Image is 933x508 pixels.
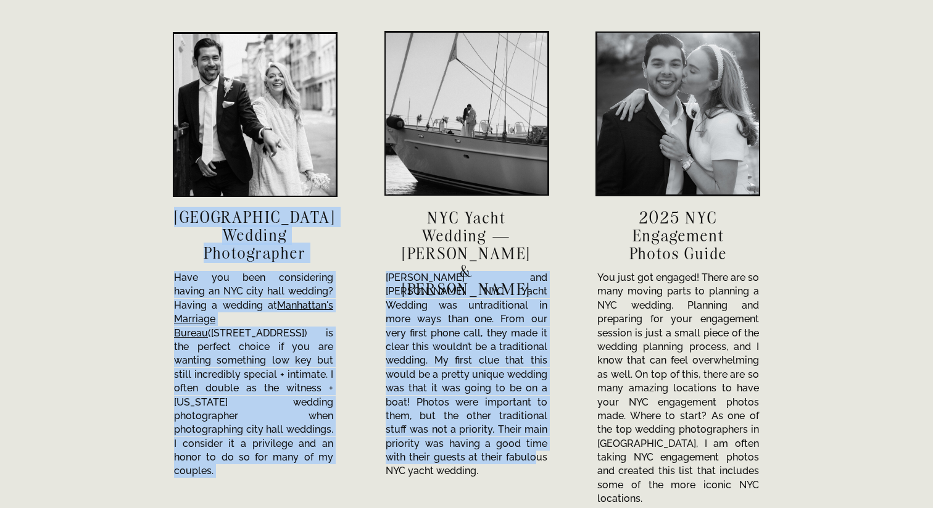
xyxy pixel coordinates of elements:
[398,209,535,261] a: NYC Yacht Wedding — [PERSON_NAME] & [PERSON_NAME]
[597,271,759,454] p: You just got engaged! There are so many moving parts to planning a NYC wedding. Planning and prep...
[174,299,333,339] a: Manhattan's Marriage Bureau
[386,271,547,440] p: [PERSON_NAME] and [PERSON_NAME] NYC Yacht Wedding was untraditional in more ways than one. From o...
[174,271,333,448] p: Have you been considering having an NYC city hall wedding? Having a wedding at ([STREET_ADDRESS])...
[174,208,336,261] a: [GEOGRAPHIC_DATA]Wedding Photographer
[174,208,336,261] h3: [GEOGRAPHIC_DATA] Wedding Photographer
[615,209,742,261] a: 2025 NYC Engagement Photos Guide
